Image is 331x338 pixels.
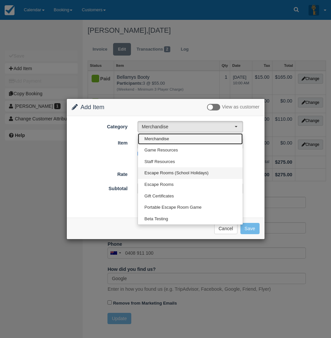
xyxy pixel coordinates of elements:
label: Subtotal [67,183,133,192]
span: Merchandise [145,136,169,142]
span: Staff Resources [145,159,175,165]
button: Cancel [214,223,237,234]
label: Category [67,121,133,130]
button: Save [240,223,260,234]
span: Add Item [81,104,104,110]
span: Escape Rooms (School Holidays) [145,170,209,176]
span: Escape Rooms [145,182,174,188]
span: Portable Escape Room Game [145,204,202,211]
label: Item [67,137,133,147]
span: Merchandise [142,123,234,130]
label: Rate [67,169,133,178]
button: Merchandise [138,121,243,132]
span: Beta Testing [145,216,168,222]
span: View as customer [222,105,259,110]
span: Game Resources [145,147,178,153]
span: Gift Certificates [145,193,174,199]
